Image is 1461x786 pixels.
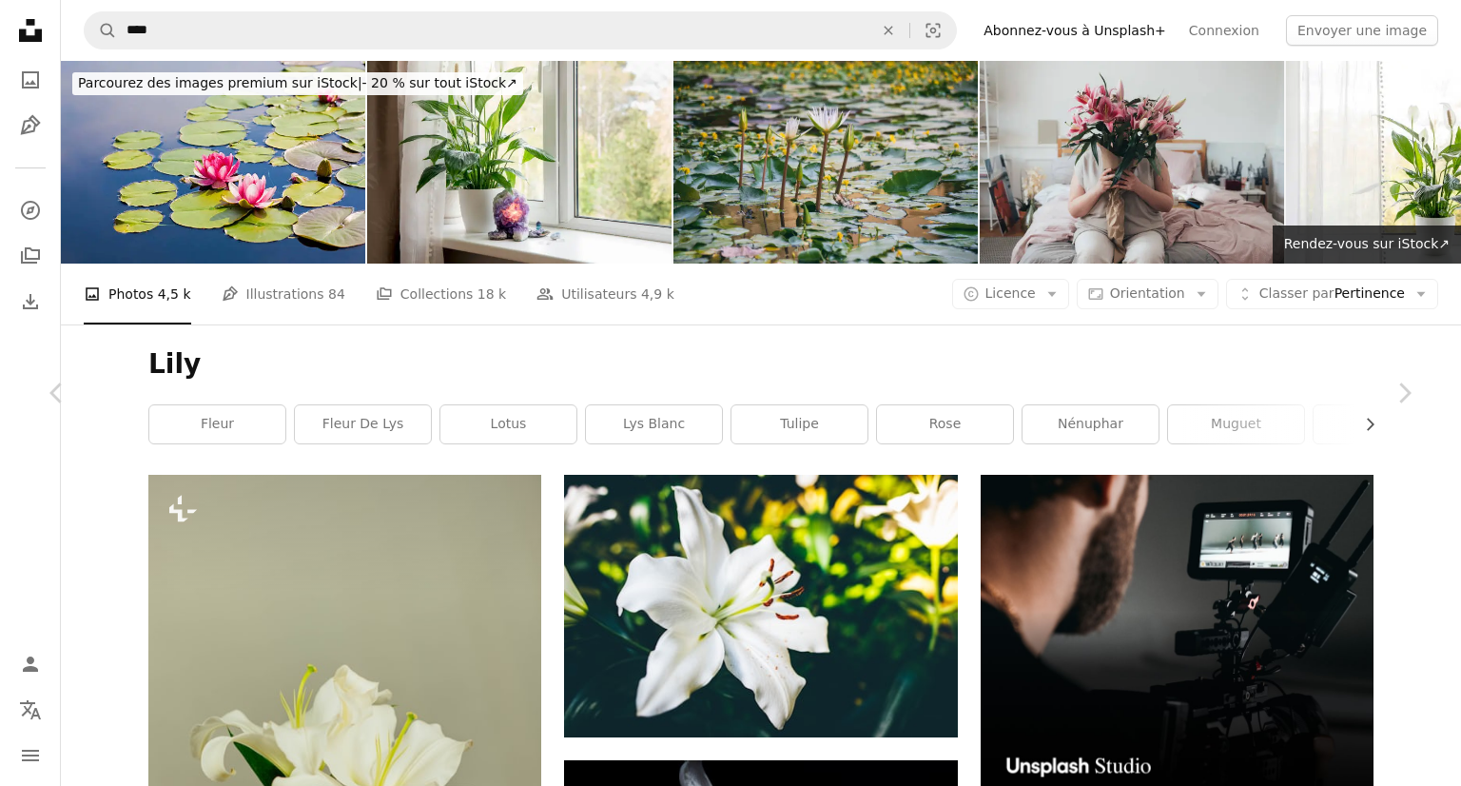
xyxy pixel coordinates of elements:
a: Rendez-vous sur iStock↗ [1273,226,1461,264]
form: Rechercher des visuels sur tout le site [84,11,957,49]
a: Rose [877,405,1013,443]
button: Recherche de visuels [910,12,956,49]
a: Muguet [1168,405,1304,443]
button: Effacer [867,12,909,49]
span: Classer par [1259,285,1334,301]
span: - 20 % sur tout iStock ↗ [78,75,517,90]
a: Connexion / S’inscrire [11,645,49,683]
a: Photos [11,61,49,99]
a: fleur de lys [295,405,431,443]
a: Parcourez des images premium sur iStock|- 20 % sur tout iStock↗ [61,61,535,107]
a: Collections [11,237,49,275]
span: Rendez-vous sur iStock ↗ [1284,236,1450,251]
span: Orientation [1110,285,1185,301]
img: Lampe à géode d’améthyste illuminée, atmosphère apaisante spirituelle de la maison. Fleur de plan... [367,61,672,264]
a: tulipe [731,405,867,443]
span: Pertinence [1259,285,1405,304]
span: 84 [328,284,345,305]
img: photo en gros plan d’une fleur blanche à 6 pétales [564,475,957,737]
button: Orientation [1077,279,1218,309]
a: Connexion [1178,15,1271,46]
span: 4,9 k [641,284,674,305]
a: Historique de téléchargement [11,283,49,321]
a: fleurs [1314,405,1450,443]
button: Licence [952,279,1069,309]
a: une fleur blanche avec des feuilles vertes dans un vase [148,761,541,778]
a: Illustrations 84 [222,264,345,324]
img: Femme de taille plus assise sur le lit et tenant des fleurs [980,61,1284,264]
button: Rechercher sur Unsplash [85,12,117,49]
a: Lys blanc [586,405,722,443]
button: Classer parPertinence [1226,279,1438,309]
span: Licence [985,285,1036,301]
a: Illustrations [11,107,49,145]
a: Explorer [11,191,49,229]
img: waterlilies [61,61,365,264]
a: lotus [440,405,576,443]
button: Envoyer une image [1286,15,1438,46]
a: nénuphar [1023,405,1159,443]
span: Parcourez des images premium sur iStock | [78,75,362,90]
button: Langue [11,691,49,729]
button: Menu [11,737,49,775]
span: 18 k [477,284,506,305]
a: Utilisateurs 4,9 k [536,264,674,324]
a: Suivant [1347,302,1461,484]
a: Collections 18 k [376,264,506,324]
a: fleur [149,405,285,443]
a: Abonnez-vous à Unsplash+ [972,15,1178,46]
a: photo en gros plan d’une fleur blanche à 6 pétales [564,598,957,615]
h1: Lily [148,347,1373,382]
img: Fleur de lotus blanc sur un étang [673,61,978,264]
